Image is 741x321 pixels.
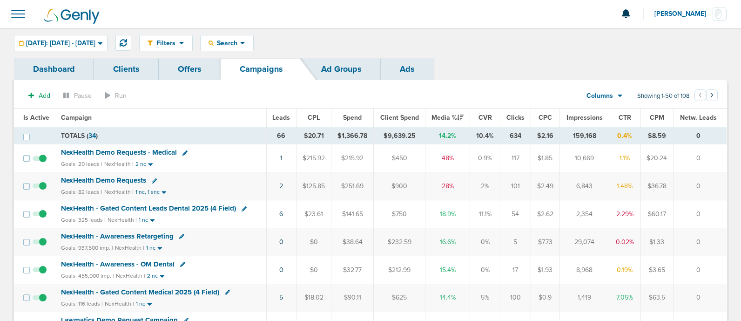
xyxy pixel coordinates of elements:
span: Leads [272,114,290,122]
td: $8.59 [640,127,674,144]
a: Ads [381,58,434,80]
span: NexHealth - Gated Content Leads Dental 2025 (4 Field) [61,204,236,212]
td: 634 [500,127,531,144]
td: $251.69 [331,172,374,200]
span: NexHealth - Gated Content Medical 2025 (4 Field) [61,288,219,296]
td: 7.05% [609,284,640,312]
td: 117 [500,144,531,172]
td: $38.64 [331,228,374,256]
td: $20.24 [640,144,674,172]
td: 1,419 [560,284,609,312]
small: NexHealth | [116,273,145,279]
td: $1.93 [531,256,560,284]
td: $23.61 [296,200,331,228]
td: 14.2% [425,127,470,144]
td: $63.5 [640,284,674,312]
td: 17 [500,256,531,284]
td: 54 [500,200,531,228]
td: $900 [374,172,425,200]
td: 2.29% [609,200,640,228]
td: $1.33 [640,228,674,256]
small: NexHealth | [104,189,134,195]
td: 0.9% [470,144,500,172]
td: 1.1% [609,144,640,172]
a: Offers [159,58,221,80]
span: NexHealth - Awareness Retargeting [61,232,174,240]
td: 18.9% [425,200,470,228]
td: $36.78 [640,172,674,200]
td: $750 [374,200,425,228]
td: 8,968 [560,256,609,284]
td: $1,366.78 [331,127,374,144]
td: 66 [266,127,296,144]
td: 11.1% [470,200,500,228]
td: $9,639.25 [374,127,425,144]
td: 101 [500,172,531,200]
span: Client Spend [380,114,419,122]
span: NexHealth Demo Requests [61,176,146,184]
small: NexHealth | [105,301,134,307]
span: NexHealth Demo Requests - Medical [61,148,177,157]
td: 1.48% [609,172,640,200]
td: $450 [374,144,425,172]
small: Goals: 20 leads | [61,161,102,168]
small: 2 nc [147,273,158,280]
small: 2 nc [135,161,146,168]
span: CPC [539,114,552,122]
span: Media % [431,114,464,122]
td: $125.85 [296,172,331,200]
td: 0 [674,256,727,284]
td: 0 [674,200,727,228]
td: 0 [674,144,727,172]
a: Clients [94,58,159,80]
td: 0.19% [609,256,640,284]
small: 1 nc, 1 snc [135,189,160,196]
td: 6,843 [560,172,609,200]
span: CPL [308,114,320,122]
td: $7.73 [531,228,560,256]
small: Goals: 116 leads | [61,301,103,307]
a: 0 [279,266,283,274]
span: CVR [478,114,492,122]
span: Columns [586,91,613,101]
td: 159,168 [560,127,609,144]
td: 0% [470,228,500,256]
span: [DATE]: [DATE] - [DATE] [26,40,95,47]
td: 16.6% [425,228,470,256]
td: 15.4% [425,256,470,284]
span: Showing 1-50 of 108 [637,92,690,100]
span: NexHealth - Awareness - OM Dental [61,260,175,268]
small: NexHealth | [104,161,134,167]
td: 2% [470,172,500,200]
td: 2,354 [560,200,609,228]
small: Goals: 82 leads | [61,189,102,196]
td: $32.77 [331,256,374,284]
a: Dashboard [14,58,94,80]
td: 5% [470,284,500,312]
td: $18.02 [296,284,331,312]
td: $2.16 [531,127,560,144]
td: 100 [500,284,531,312]
td: $232.59 [374,228,425,256]
span: Add [39,92,50,100]
span: CTR [619,114,631,122]
td: $60.17 [640,200,674,228]
a: 0 [279,238,283,246]
span: Is Active [23,114,49,122]
td: $2.62 [531,200,560,228]
td: 5 [500,228,531,256]
span: [PERSON_NAME] [654,11,713,17]
a: 6 [279,210,283,218]
small: Goals: 937,500 imp. | [61,245,113,252]
td: $0 [296,256,331,284]
small: Goals: 455,000 imp. | [61,273,114,280]
td: $1.85 [531,144,560,172]
td: 10.4% [470,127,500,144]
button: Add [23,89,55,102]
td: TOTALS ( ) [55,127,266,144]
td: $141.65 [331,200,374,228]
small: NexHealth | [115,245,144,251]
td: $625 [374,284,425,312]
small: NexHealth | [108,217,137,223]
td: 0 [674,284,727,312]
